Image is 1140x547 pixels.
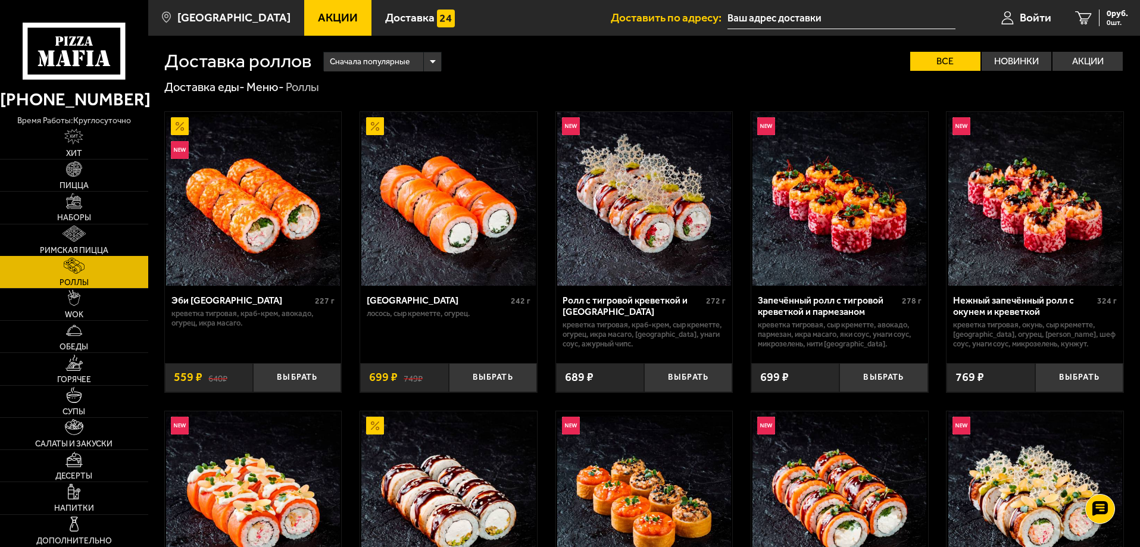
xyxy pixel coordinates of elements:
[174,371,202,383] span: 559 ₽
[367,309,530,318] p: лосось, Сыр креметте, огурец.
[330,51,410,73] span: Сначала популярные
[437,10,455,27] img: 15daf4d41897b9f0e9f617042186c801.svg
[1107,10,1128,18] span: 0 руб.
[404,371,423,383] s: 749 ₽
[955,371,984,383] span: 769 ₽
[562,117,580,135] img: Новинка
[1107,19,1128,26] span: 0 шт.
[66,149,82,158] span: Хит
[562,417,580,435] img: Новинка
[839,363,927,392] button: Выбрать
[1020,12,1051,23] span: Войти
[60,182,89,190] span: Пицца
[1035,363,1123,392] button: Выбрать
[1097,296,1117,306] span: 324 г
[948,112,1122,286] img: Нежный запечённый ролл с окунем и креветкой
[60,279,89,287] span: Роллы
[1052,52,1123,71] label: Акции
[449,363,537,392] button: Выбрать
[360,112,537,286] a: АкционныйФиладельфия
[65,311,83,319] span: WOK
[952,417,970,435] img: Новинка
[171,417,189,435] img: Новинка
[557,112,731,286] img: Ролл с тигровой креветкой и Гуакамоле
[563,320,726,349] p: креветка тигровая, краб-крем, Сыр креметте, огурец, икра масаго, [GEOGRAPHIC_DATA], унаги соус, а...
[60,343,88,351] span: Обеды
[54,504,94,512] span: Напитки
[760,371,789,383] span: 699 ₽
[171,141,189,159] img: Новинка
[556,112,733,286] a: НовинкаРолл с тигровой креветкой и Гуакамоле
[511,296,530,306] span: 242 г
[706,296,726,306] span: 272 г
[57,214,91,222] span: Наборы
[286,80,319,95] div: Роллы
[644,363,732,392] button: Выбрать
[164,52,311,71] h1: Доставка роллов
[253,363,341,392] button: Выбрать
[611,12,727,23] span: Доставить по адресу:
[208,371,227,383] s: 640 ₽
[385,12,435,23] span: Доставка
[953,320,1117,349] p: креветка тигровая, окунь, Сыр креметте, [GEOGRAPHIC_DATA], огурец, [PERSON_NAME], шеф соус, унаги...
[757,117,775,135] img: Новинка
[752,112,926,286] img: Запечённый ролл с тигровой креветкой и пармезаном
[63,408,85,416] span: Супы
[757,417,775,435] img: Новинка
[369,371,398,383] span: 699 ₽
[727,7,955,29] input: Ваш адрес доставки
[367,295,508,306] div: [GEOGRAPHIC_DATA]
[952,117,970,135] img: Новинка
[55,472,92,480] span: Десерты
[565,371,594,383] span: 689 ₽
[902,296,922,306] span: 278 г
[164,80,245,94] a: Доставка еды-
[40,246,108,255] span: Римская пицца
[953,295,1094,317] div: Нежный запечённый ролл с окунем и креветкой
[165,112,342,286] a: АкционныйНовинкаЭби Калифорния
[758,295,899,317] div: Запечённый ролл с тигровой креветкой и пармезаном
[315,296,335,306] span: 227 г
[982,52,1052,71] label: Новинки
[35,440,113,448] span: Салаты и закуски
[366,117,384,135] img: Акционный
[366,417,384,435] img: Акционный
[318,12,358,23] span: Акции
[166,112,340,286] img: Эби Калифорния
[246,80,284,94] a: Меню-
[751,112,928,286] a: НовинкаЗапечённый ролл с тигровой креветкой и пармезаном
[57,376,91,384] span: Горячее
[36,537,112,545] span: Дополнительно
[177,12,291,23] span: [GEOGRAPHIC_DATA]
[947,112,1123,286] a: НовинкаНежный запечённый ролл с окунем и креветкой
[361,112,535,286] img: Филадельфия
[910,52,980,71] label: Все
[171,295,313,306] div: Эби [GEOGRAPHIC_DATA]
[563,295,704,317] div: Ролл с тигровой креветкой и [GEOGRAPHIC_DATA]
[758,320,922,349] p: креветка тигровая, Сыр креметте, авокадо, пармезан, икра масаго, яки соус, унаги соус, микрозелен...
[171,117,189,135] img: Акционный
[171,309,335,328] p: креветка тигровая, краб-крем, авокадо, огурец, икра масаго.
